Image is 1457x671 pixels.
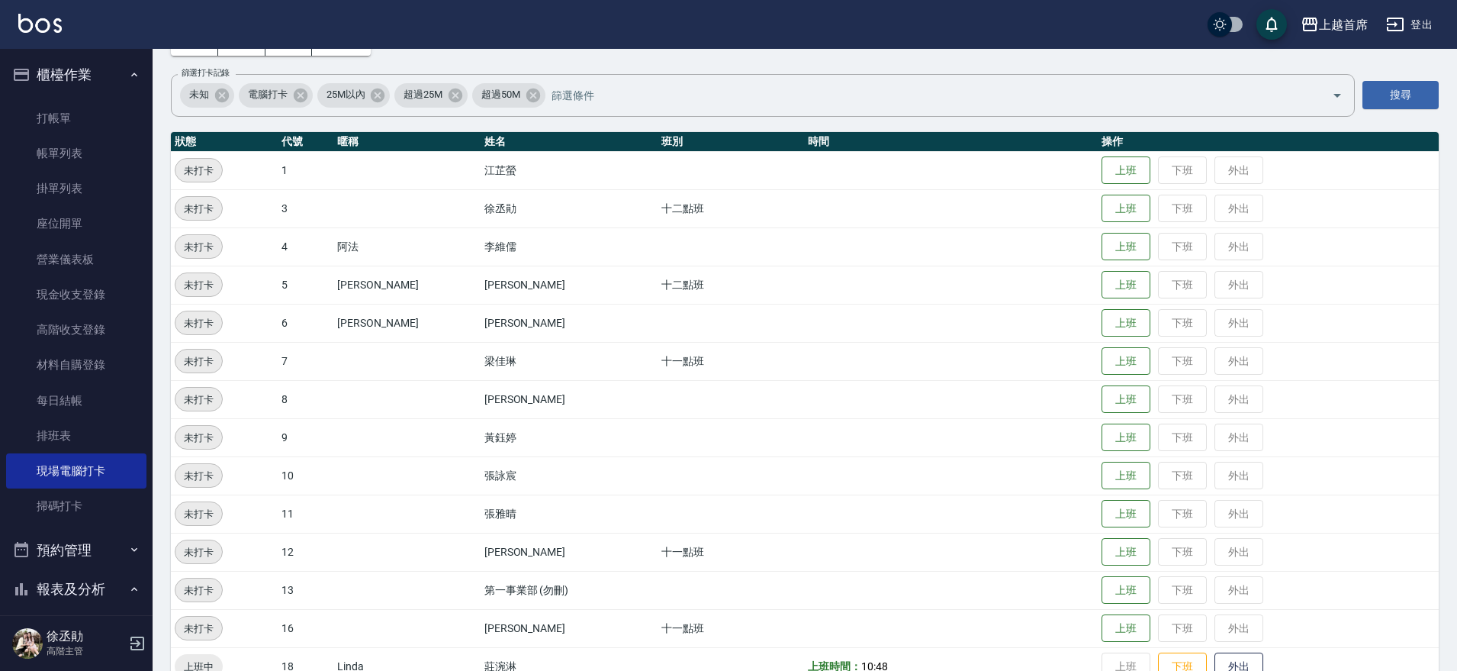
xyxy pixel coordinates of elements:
td: 十二點班 [658,266,805,304]
button: 上班 [1102,386,1150,414]
button: 搜尋 [1362,81,1439,109]
div: 電腦打卡 [239,83,313,108]
button: 登出 [1380,11,1439,39]
td: 16 [278,609,333,647]
td: 李維儒 [481,227,658,266]
td: [PERSON_NAME] [481,304,658,342]
td: 12 [278,533,333,571]
th: 代號 [278,132,333,152]
td: 張詠宸 [481,456,658,495]
td: [PERSON_NAME] [481,380,658,418]
a: 報表目錄 [6,615,146,650]
a: 帳單列表 [6,136,146,171]
td: [PERSON_NAME] [481,533,658,571]
span: 未打卡 [175,392,222,408]
div: 上越首席 [1319,15,1368,34]
button: 上班 [1102,615,1150,643]
div: 超過25M [394,83,468,108]
th: 時間 [804,132,1098,152]
td: 黃鈺婷 [481,418,658,456]
h5: 徐丞勛 [47,629,124,644]
button: 上班 [1102,195,1150,223]
td: 十一點班 [658,342,805,380]
a: 現場電腦打卡 [6,453,146,489]
span: 未打卡 [175,353,222,369]
span: 25M以內 [317,87,375,102]
th: 班別 [658,132,805,152]
span: 未打卡 [175,163,222,179]
span: 超過50M [472,87,529,102]
td: [PERSON_NAME] [481,609,658,647]
button: 上越首席 [1295,9,1374,40]
span: 未打卡 [175,468,222,484]
input: 篩選條件 [548,82,1305,108]
a: 掛單列表 [6,171,146,206]
td: 9 [278,418,333,456]
th: 姓名 [481,132,658,152]
button: 上班 [1102,500,1150,528]
button: 上班 [1102,347,1150,376]
button: save [1256,9,1287,40]
button: 上班 [1102,309,1150,337]
span: 超過25M [394,87,452,102]
label: 篩選打卡記錄 [182,67,230,79]
td: 5 [278,266,333,304]
a: 每日結帳 [6,383,146,418]
button: 上班 [1102,462,1150,490]
button: Open [1325,83,1349,108]
button: 櫃檯作業 [6,55,146,95]
th: 暱稱 [333,132,481,152]
div: 超過50M [472,83,545,108]
a: 排班表 [6,418,146,453]
td: 江芷螢 [481,151,658,189]
img: Logo [18,14,62,33]
img: Person [12,628,43,659]
td: 4 [278,227,333,266]
a: 營業儀表板 [6,242,146,277]
button: 上班 [1102,538,1150,566]
a: 打帳單 [6,101,146,136]
td: 1 [278,151,333,189]
td: 十二點班 [658,189,805,227]
span: 未打卡 [175,582,222,598]
a: 座位開單 [6,206,146,241]
span: 未打卡 [175,506,222,522]
p: 高階主管 [47,644,124,658]
a: 現金收支登錄 [6,277,146,312]
span: 未知 [180,87,218,102]
a: 材料自購登錄 [6,347,146,382]
td: [PERSON_NAME] [481,266,658,304]
span: 電腦打卡 [239,87,297,102]
td: 梁佳琳 [481,342,658,380]
span: 未打卡 [175,277,222,293]
span: 未打卡 [175,315,222,331]
td: 十一點班 [658,533,805,571]
div: 未知 [180,83,234,108]
td: [PERSON_NAME] [333,266,481,304]
div: 25M以內 [317,83,391,108]
td: 3 [278,189,333,227]
td: 徐丞勛 [481,189,658,227]
button: 預約管理 [6,531,146,570]
span: 未打卡 [175,544,222,560]
button: 上班 [1102,233,1150,261]
span: 未打卡 [175,621,222,637]
td: 11 [278,495,333,533]
span: 未打卡 [175,239,222,255]
td: 阿法 [333,227,481,266]
button: 報表及分析 [6,569,146,609]
button: 上班 [1102,156,1150,185]
td: 第一事業部 (勿刪) [481,571,658,609]
a: 掃碼打卡 [6,489,146,524]
td: 8 [278,380,333,418]
td: 十一點班 [658,609,805,647]
button: 上班 [1102,576,1150,605]
td: 張雅晴 [481,495,658,533]
td: [PERSON_NAME] [333,304,481,342]
td: 10 [278,456,333,495]
th: 操作 [1098,132,1439,152]
span: 未打卡 [175,430,222,446]
td: 7 [278,342,333,380]
button: 上班 [1102,424,1150,452]
th: 狀態 [171,132,278,152]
